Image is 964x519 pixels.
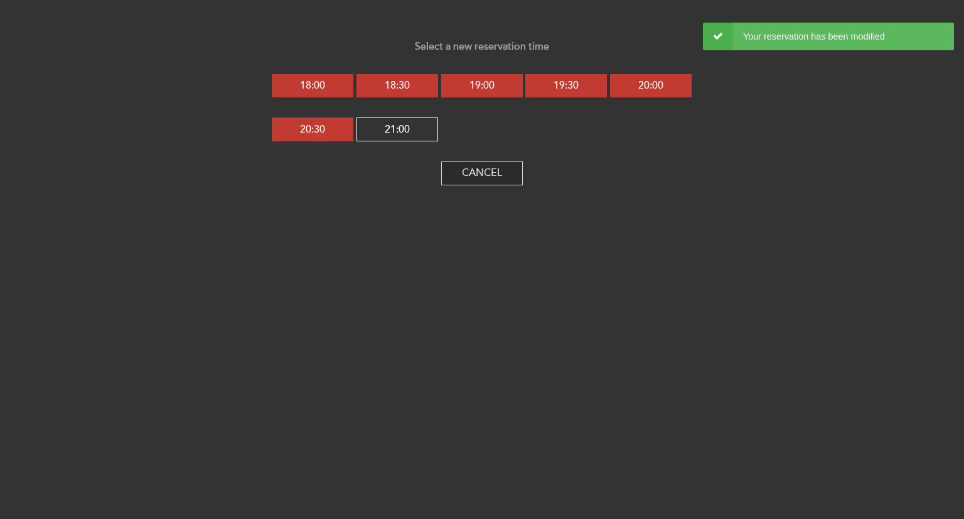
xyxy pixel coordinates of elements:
[610,74,692,98] button: 20:00
[703,23,954,50] div: Your reservation has been modified
[356,74,438,98] button: 18:30
[272,117,353,141] button: 20:30
[525,74,607,98] button: 19:30
[947,23,951,31] button: ×
[356,117,438,141] button: 21:00
[272,74,353,98] button: 18:00
[441,74,523,98] button: 19:00
[441,161,523,185] button: Cancel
